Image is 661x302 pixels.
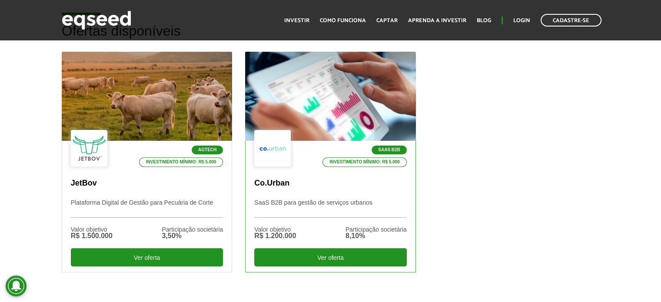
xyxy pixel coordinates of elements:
div: R$ 1.200.000 [254,232,296,239]
a: SaaS B2B Investimento mínimo: R$ 5.000 Co.Urban SaaS B2B para gestão de serviços urbanos Valor ob... [245,52,416,272]
a: Investir [284,18,309,23]
img: EqSeed [62,9,131,32]
a: Cadastre-se [541,14,601,27]
p: Investimento mínimo: R$ 5.000 [139,157,223,167]
a: Agtech Investimento mínimo: R$ 5.000 JetBov Plataforma Digital de Gestão para Pecuária de Corte V... [62,52,233,272]
p: Plataforma Digital de Gestão para Pecuária de Corte [71,199,223,218]
div: Valor objetivo [71,226,113,232]
div: R$ 1.500.000 [71,232,113,239]
div: 3,50% [162,232,223,239]
p: Investimento mínimo: R$ 5.000 [322,157,407,167]
div: Valor objetivo [254,226,296,232]
a: Aprenda a investir [408,18,466,23]
div: Ver oferta [71,248,223,266]
p: JetBov [71,179,223,188]
a: Como funciona [320,18,366,23]
p: SaaS B2B para gestão de serviços urbanos [254,199,407,218]
a: Login [513,18,530,23]
div: Ver oferta [254,248,407,266]
p: Agtech [192,146,223,154]
p: SaaS B2B [372,146,407,154]
div: Participação societária [162,226,223,232]
p: Co.Urban [254,179,407,188]
a: Blog [477,18,491,23]
div: 8,10% [345,232,407,239]
div: Participação societária [345,226,407,232]
a: Captar [376,18,398,23]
